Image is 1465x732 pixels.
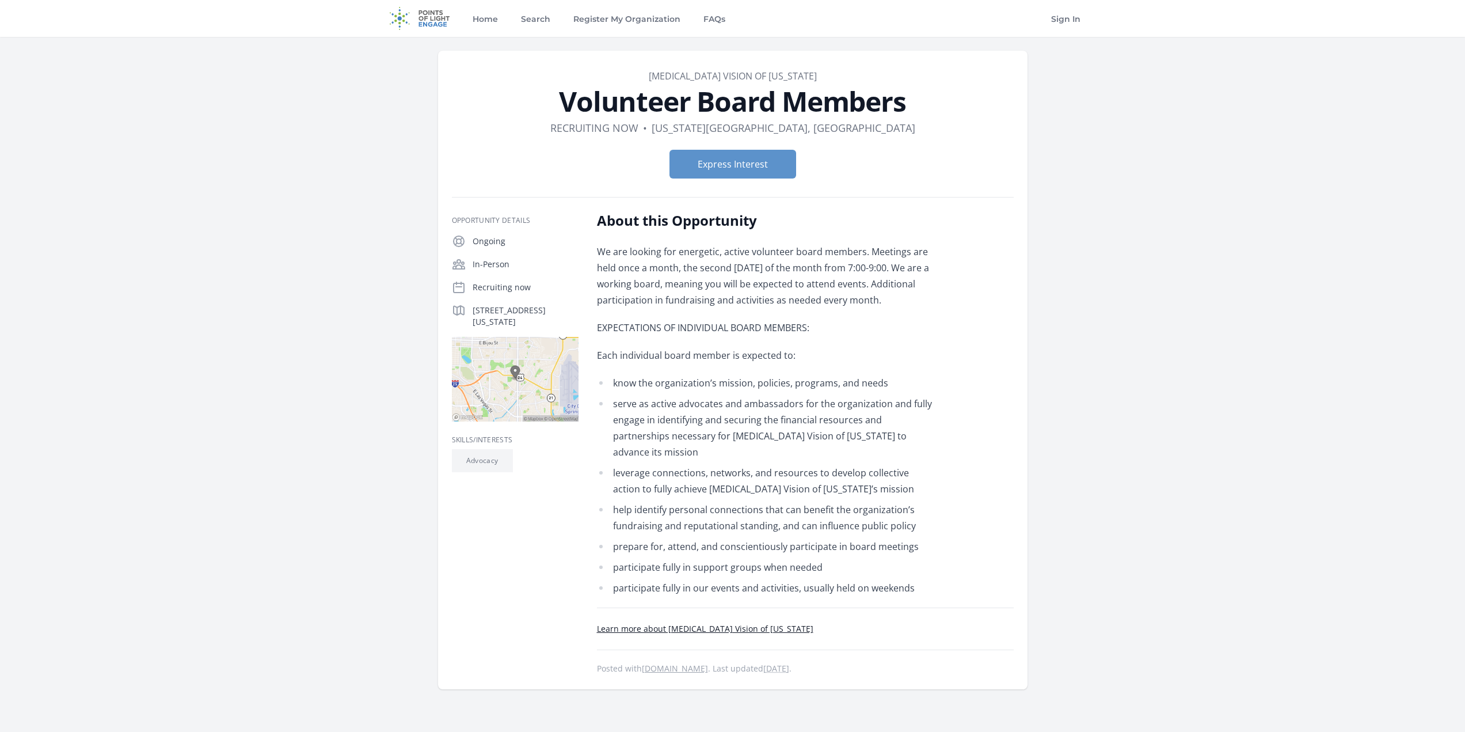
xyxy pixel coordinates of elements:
li: prepare for, attend, and conscientiously participate in board meetings [597,538,934,555]
a: [MEDICAL_DATA] Vision of [US_STATE] [649,70,817,82]
a: [DOMAIN_NAME] [642,663,708,674]
abbr: Mon, Aug 11, 2025 10:23 PM [763,663,789,674]
h3: Opportunity Details [452,216,579,225]
li: participate fully in support groups when needed [597,559,934,575]
li: help identify personal connections that can benefit the organization’s fundraising and reputation... [597,502,934,534]
h3: Skills/Interests [452,435,579,445]
p: [STREET_ADDRESS][US_STATE] [473,305,579,328]
p: Recruiting now [473,282,579,293]
button: Express Interest [669,150,796,179]
p: Each individual board member is expected to: [597,347,934,363]
li: serve as active advocates and ambassadors for the organization and fully engage in identifying an... [597,396,934,460]
h2: About this Opportunity [597,211,934,230]
li: know the organization’s mission, policies, programs, and needs [597,375,934,391]
p: EXPECTATIONS OF INDIVIDUAL BOARD MEMBERS: [597,320,934,336]
a: Learn more about [MEDICAL_DATA] Vision of [US_STATE] [597,623,813,634]
li: Advocacy [452,449,513,472]
p: Ongoing [473,236,579,247]
li: leverage connections, networks, and resources to develop collective action to fully achieve [MEDI... [597,465,934,497]
li: participate fully in our events and activities, usually held on weekends [597,580,934,596]
p: In-Person [473,259,579,270]
p: We are looking for energetic, active volunteer board members. Meetings are held once a month, the... [597,244,934,308]
dd: [US_STATE][GEOGRAPHIC_DATA], [GEOGRAPHIC_DATA] [652,120,915,136]
p: Posted with . Last updated . [597,664,1014,673]
dd: Recruiting now [550,120,638,136]
h1: Volunteer Board Members [452,88,1014,115]
img: Map [452,337,579,422]
div: • [643,120,647,136]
